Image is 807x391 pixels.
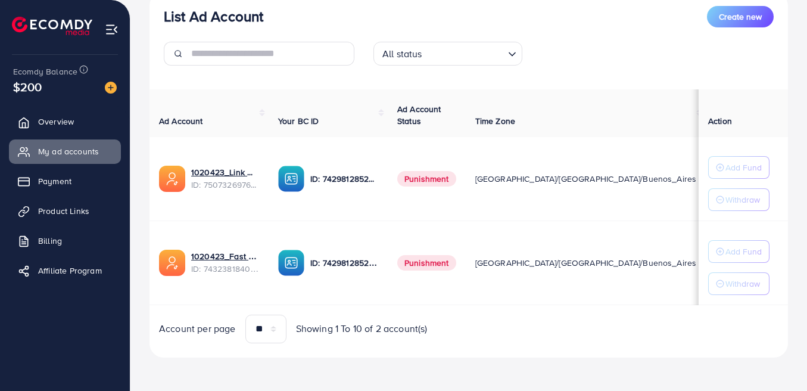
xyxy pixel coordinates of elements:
a: My ad accounts [9,139,121,163]
span: Product Links [38,205,89,217]
span: Payment [38,175,71,187]
a: 1020423_Fast Leads - Ecomdy_1730486261237 [191,250,259,262]
p: ID: 7429812852913012737 [310,172,378,186]
span: Showing 1 To 10 of 2 account(s) [296,322,428,336]
span: [GEOGRAPHIC_DATA]/[GEOGRAPHIC_DATA]/Buenos_Aires [475,173,697,185]
img: logo [12,17,92,35]
span: Action [708,115,732,127]
a: 1020423_Link Media SRL_1747935779746 [191,166,259,178]
button: Create new [707,6,774,27]
span: [GEOGRAPHIC_DATA]/[GEOGRAPHIC_DATA]/Buenos_Aires [475,257,697,269]
span: Ad Account Status [397,103,441,127]
h3: List Ad Account [164,8,263,25]
p: Add Fund [725,244,762,259]
span: Account per page [159,322,236,336]
span: Create new [719,11,762,23]
span: Punishment [397,171,456,187]
button: Withdraw [708,188,769,211]
div: <span class='underline'>1020423_Fast Leads - Ecomdy_1730486261237</span></br>7432381840299671568 [191,250,259,275]
span: Billing [38,235,62,247]
a: Billing [9,229,121,253]
span: ID: 7507326976097845264 [191,179,259,191]
img: ic-ads-acc.e4c84228.svg [159,166,185,192]
span: Punishment [397,255,456,271]
span: Your BC ID [278,115,319,127]
p: Withdraw [725,193,760,207]
button: Add Fund [708,240,769,263]
div: Search for option [373,42,522,66]
a: Payment [9,169,121,193]
span: Time Zone [475,115,515,127]
p: Add Fund [725,160,762,175]
span: My ad accounts [38,145,99,157]
a: Product Links [9,199,121,223]
span: $200 [13,78,42,95]
input: Search for option [426,43,503,63]
a: Affiliate Program [9,259,121,283]
img: ic-ba-acc.ded83a64.svg [278,166,304,192]
button: Add Fund [708,156,769,179]
iframe: Chat [756,337,798,382]
span: Affiliate Program [38,265,102,277]
img: ic-ads-acc.e4c84228.svg [159,250,185,276]
div: <span class='underline'>1020423_Link Media SRL_1747935779746</span></br>7507326976097845264 [191,166,259,191]
img: menu [105,23,119,36]
span: Ecomdy Balance [13,66,77,77]
p: ID: 7429812852913012737 [310,256,378,270]
span: Overview [38,116,74,128]
img: ic-ba-acc.ded83a64.svg [278,250,304,276]
span: Ad Account [159,115,203,127]
img: image [105,82,117,94]
a: Overview [9,110,121,134]
button: Withdraw [708,272,769,295]
span: ID: 7432381840299671568 [191,263,259,275]
p: Withdraw [725,277,760,291]
span: All status [380,45,425,63]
